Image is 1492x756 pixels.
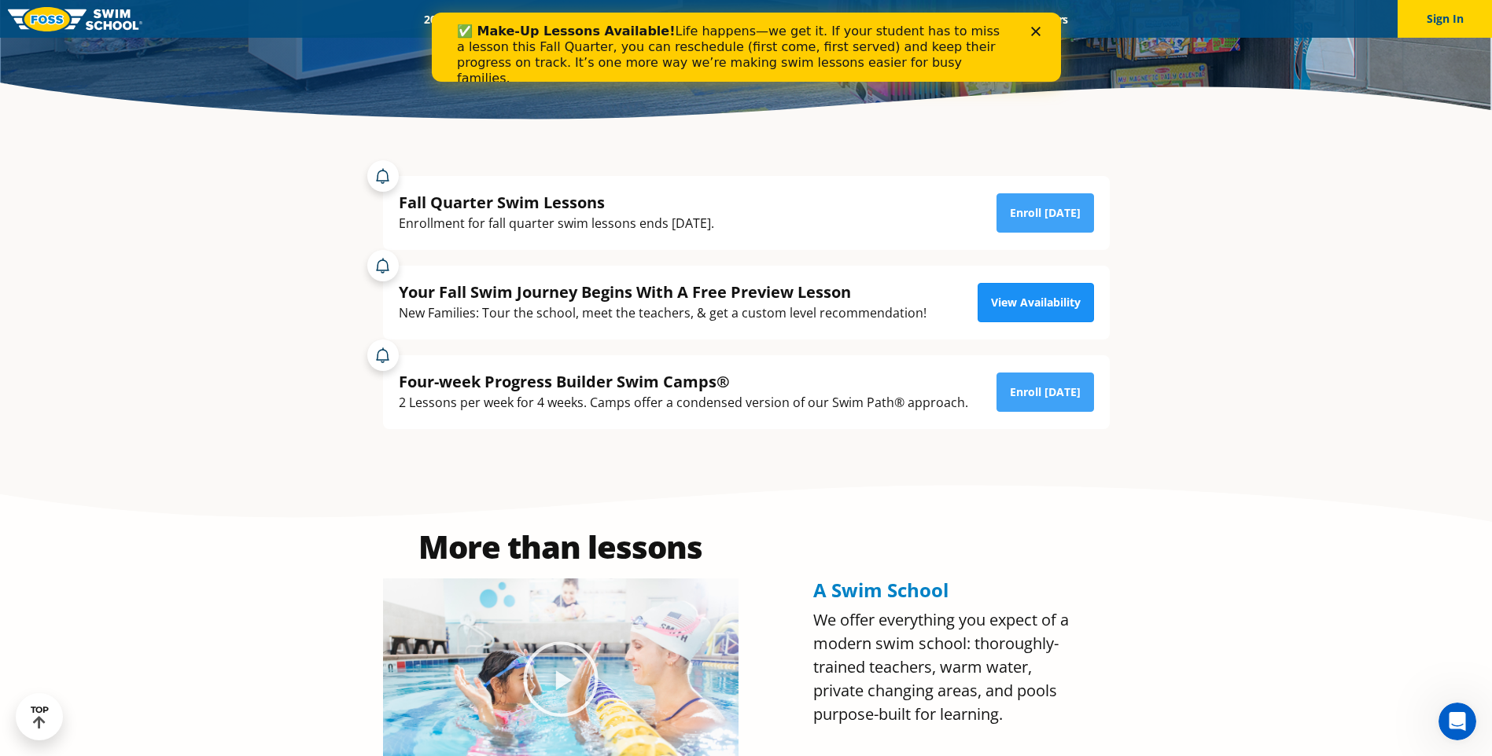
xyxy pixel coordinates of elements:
[399,392,968,413] div: 2 Lessons per week for 4 weeks. Camps offer a condensed version of our Swim Path® approach.
[8,7,142,31] img: FOSS Swim School Logo
[399,281,927,303] div: Your Fall Swim Journey Begins With A Free Preview Lesson
[521,640,600,718] div: Play Video about Olympian Regan Smith, FOSS
[978,283,1094,322] a: View Availability
[713,12,801,27] a: About FOSS
[25,11,243,26] b: ✅ Make-Up Lessons Available!
[399,192,714,213] div: Fall Quarter Swim Lessons
[997,193,1094,233] a: Enroll [DATE]
[509,12,575,27] a: Schools
[1439,703,1476,740] iframe: Intercom live chat
[997,372,1094,412] a: Enroll [DATE]
[1016,12,1081,27] a: Careers
[967,12,1016,27] a: Blog
[411,12,509,27] a: 2025 Calendar
[31,705,49,729] div: TOP
[813,577,949,603] span: A Swim School
[399,371,968,392] div: Four-week Progress Builder Swim Camps®
[599,14,615,24] div: Close
[575,12,713,27] a: Swim Path® Program
[813,609,1069,725] span: We offer everything you expect of a modern swim school: thoroughly-trained teachers, warm water, ...
[432,13,1061,82] iframe: Intercom live chat banner
[801,12,967,27] a: Swim Like [PERSON_NAME]
[383,531,739,563] h2: More than lessons
[399,303,927,324] div: New Families: Tour the school, meet the teachers, & get a custom level recommendation!
[25,11,579,74] div: Life happens—we get it. If your student has to miss a lesson this Fall Quarter, you can reschedul...
[399,213,714,234] div: Enrollment for fall quarter swim lessons ends [DATE].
